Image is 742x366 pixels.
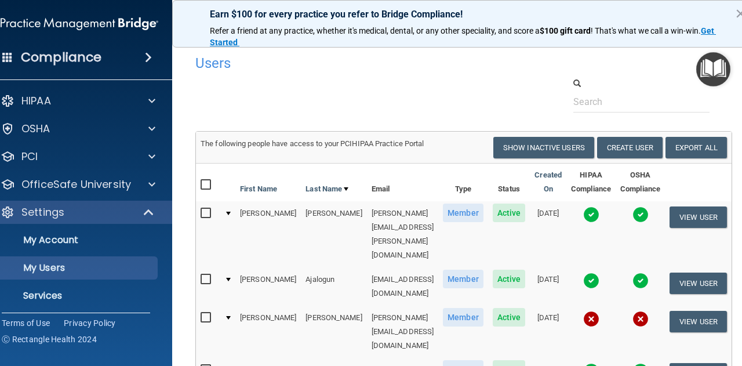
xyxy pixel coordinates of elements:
[235,306,301,358] td: [PERSON_NAME]
[2,317,50,329] a: Terms of Use
[493,270,526,288] span: Active
[1,177,155,191] a: OfficeSafe University
[493,137,594,158] button: Show Inactive Users
[301,201,366,267] td: [PERSON_NAME]
[21,122,50,136] p: OSHA
[235,201,301,267] td: [PERSON_NAME]
[235,267,301,306] td: [PERSON_NAME]
[443,308,483,327] span: Member
[616,164,665,201] th: OSHA Compliance
[210,26,716,47] a: Get Started
[210,9,718,20] p: Earn $100 for every practice you refer to Bridge Compliance!
[493,308,526,327] span: Active
[530,201,566,267] td: [DATE]
[583,311,599,327] img: cross.ca9f0e7f.svg
[1,205,155,219] a: Settings
[367,306,439,358] td: [PERSON_NAME][EMAIL_ADDRESS][DOMAIN_NAME]
[530,267,566,306] td: [DATE]
[201,139,424,148] span: The following people have access to your PCIHIPAA Practice Portal
[670,206,727,228] button: View User
[443,204,483,222] span: Member
[195,56,501,71] h4: Users
[1,94,155,108] a: HIPAA
[597,137,663,158] button: Create User
[670,311,727,332] button: View User
[21,94,51,108] p: HIPAA
[305,182,348,196] a: Last Name
[240,182,277,196] a: First Name
[696,52,730,86] button: Open Resource Center
[1,150,155,164] a: PCI
[530,306,566,358] td: [DATE]
[443,270,483,288] span: Member
[21,205,64,219] p: Settings
[2,334,97,345] span: Ⓒ Rectangle Health 2024
[665,137,727,158] a: Export All
[670,273,727,294] button: View User
[1,122,155,136] a: OSHA
[64,317,116,329] a: Privacy Policy
[534,168,562,196] a: Created On
[566,164,616,201] th: HIPAA Compliance
[493,204,526,222] span: Active
[438,164,488,201] th: Type
[367,267,439,306] td: [EMAIL_ADDRESS][DOMAIN_NAME]
[210,26,540,35] span: Refer a friend at any practice, whether it's medical, dental, or any other speciality, and score a
[1,12,158,35] img: PMB logo
[632,273,649,289] img: tick.e7d51cea.svg
[367,164,439,201] th: Email
[540,26,591,35] strong: $100 gift card
[21,177,131,191] p: OfficeSafe University
[301,306,366,358] td: [PERSON_NAME]
[583,273,599,289] img: tick.e7d51cea.svg
[573,91,710,113] input: Search
[21,150,38,164] p: PCI
[632,206,649,223] img: tick.e7d51cea.svg
[583,206,599,223] img: tick.e7d51cea.svg
[591,26,701,35] span: ! That's what we call a win-win.
[301,267,366,306] td: Ajalogun
[488,164,530,201] th: Status
[21,49,101,66] h4: Compliance
[632,311,649,327] img: cross.ca9f0e7f.svg
[367,201,439,267] td: [PERSON_NAME][EMAIL_ADDRESS][PERSON_NAME][DOMAIN_NAME]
